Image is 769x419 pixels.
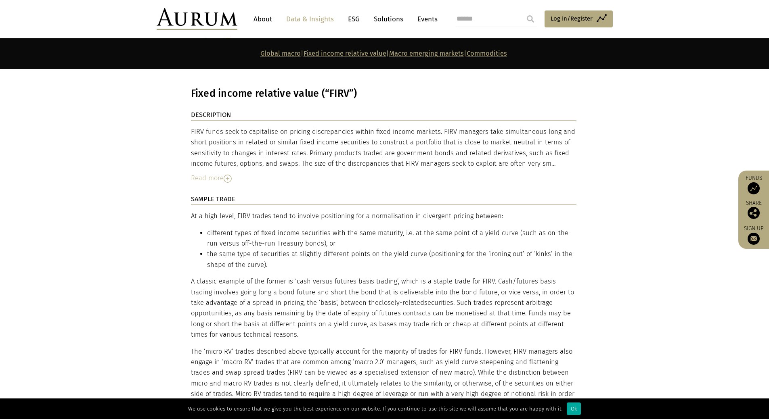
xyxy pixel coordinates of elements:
img: Access Funds [748,182,760,194]
li: the same type of securities at slightly different points on the yield curve (positioning for the ... [207,249,576,270]
a: Data & Insights [282,12,338,27]
a: ESG [344,12,364,27]
a: Sign up [742,225,765,245]
img: Aurum [157,8,237,30]
div: Read more [191,173,576,183]
strong: DESCRIPTION [191,111,231,119]
a: Fixed income relative value [304,50,386,57]
div: FIRV funds seek to capitalise on pricing discrepancies within fixed income markets. FIRV managers... [191,127,576,169]
a: Macro emerging markets [389,50,464,57]
a: Events [413,12,438,27]
p: A classic example of the former is ‘cash versus futures basis trading’, which is a staple trade f... [191,276,576,340]
div: Ok [567,402,581,415]
li: different types of fixed income securities with the same maturity, i.e. at the same point of a yi... [207,228,576,249]
a: Commodities [467,50,507,57]
img: Sign up to our newsletter [748,233,760,245]
a: Funds [742,175,765,194]
strong: SAMPLE TRADE [191,195,235,203]
h3: Fixed income relative value (“FIRV”) [191,88,576,100]
a: About [249,12,276,27]
a: Solutions [370,12,407,27]
strong: | | | [260,50,507,57]
span: closely-related [379,299,424,306]
div: Share [742,200,765,219]
input: Submit [522,11,539,27]
p: At a high level, FIRV trades tend to involve positioning for a normalisation in divergent pricing... [191,211,576,221]
a: Global macro [260,50,301,57]
img: Share this post [748,207,760,219]
img: Read More [224,175,232,183]
span: Log in/Register [551,14,593,23]
a: Log in/Register [545,10,613,27]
